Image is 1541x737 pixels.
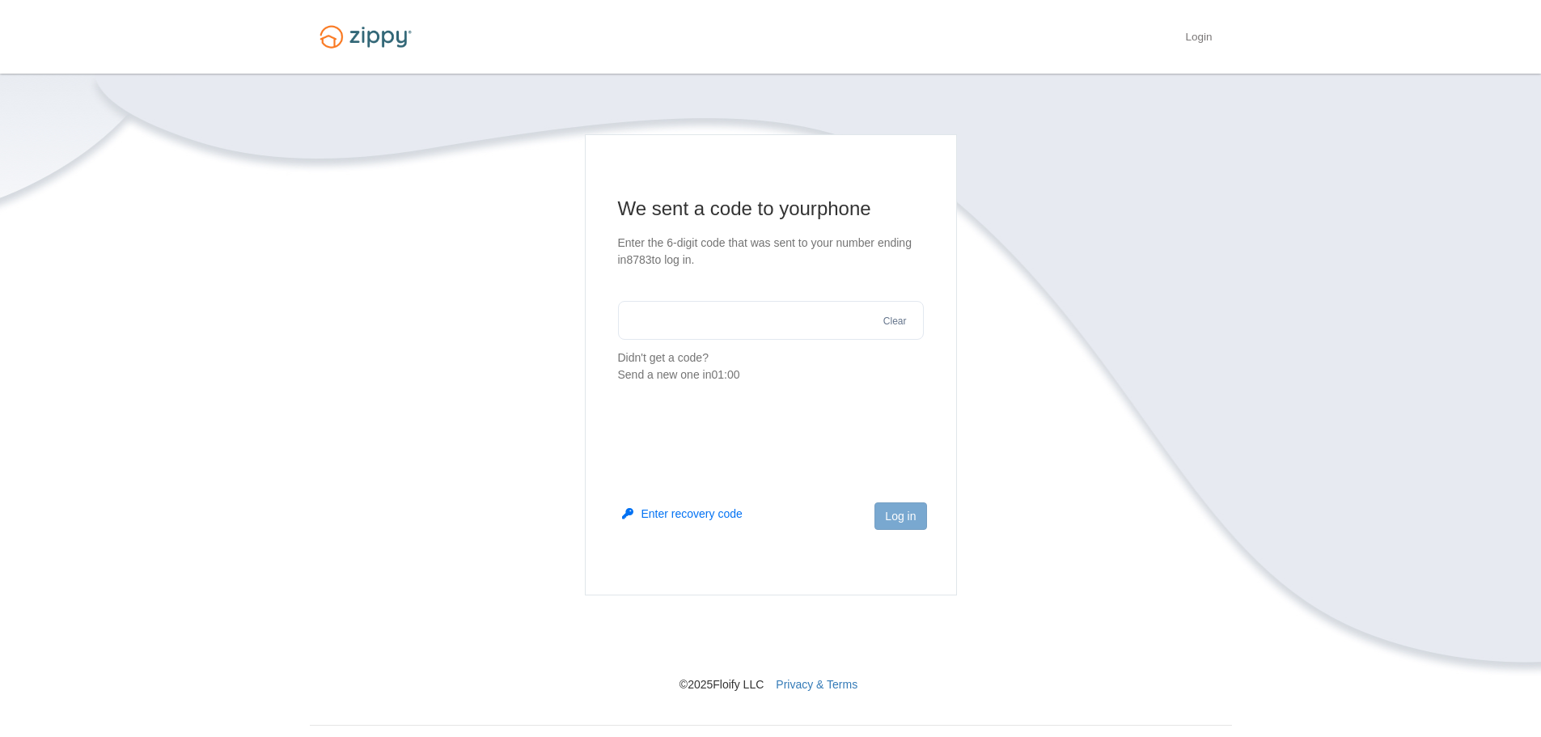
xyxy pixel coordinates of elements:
a: Login [1185,31,1212,47]
button: Enter recovery code [622,506,743,522]
h1: We sent a code to your phone [618,196,924,222]
p: Didn't get a code? [618,349,924,383]
nav: © 2025 Floify LLC [310,595,1232,693]
button: Log in [874,502,926,530]
p: Enter the 6-digit code that was sent to your number ending in 8783 to log in. [618,235,924,269]
img: Logo [310,18,421,56]
a: Privacy & Terms [776,678,857,691]
button: Clear [878,314,912,329]
div: Send a new one in 01:00 [618,366,924,383]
